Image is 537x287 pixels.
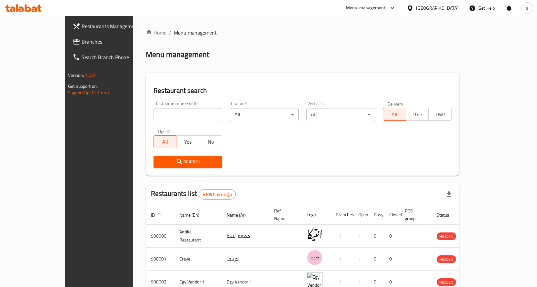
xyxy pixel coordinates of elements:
[441,187,457,202] div: Export file
[146,29,459,36] nav: breadcrumb
[158,129,170,133] label: Upsell
[302,205,331,225] th: Logo
[406,108,429,121] button: TGO
[384,205,400,225] th: Closed
[222,225,269,248] td: مطعم أنتيكا
[386,110,403,119] span: All
[174,29,217,36] span: Menu management
[437,232,456,240] div: HIDDEN
[416,5,459,12] div: [GEOGRAPHIC_DATA]
[68,71,84,79] span: Version:
[176,135,199,148] button: Yes
[437,279,456,286] span: HIDDEN
[306,108,375,121] div: All
[146,225,174,248] td: 500000
[307,250,323,266] img: Crave
[331,248,353,271] td: 1
[331,225,353,248] td: 1
[85,71,95,79] span: 1.0.0
[67,49,154,65] a: Search Branch Phone
[199,135,222,148] button: No
[526,5,528,12] span: a
[159,158,217,166] span: Search
[156,137,174,147] span: All
[82,38,149,46] span: Branches
[199,191,235,198] span: 41051 record(s)
[331,205,353,225] th: Branches
[174,248,222,271] td: Crave
[174,225,222,248] td: Antika Restaurant
[346,4,386,12] div: Menu-management
[437,256,456,263] span: HIDDEN
[428,108,452,121] button: TMP
[369,205,384,225] th: Busy
[274,207,294,222] span: Ref. Name
[383,108,406,121] button: All
[222,248,269,271] td: كرييف
[405,207,424,222] span: POS group
[154,86,452,96] h2: Restaurant search
[151,211,163,219] span: ID
[384,225,400,248] td: 0
[437,211,458,219] span: Status
[437,233,456,240] span: HIDDEN
[68,88,109,97] a: Support.OpsPlatform
[369,248,384,271] td: 0
[146,29,166,36] a: Home
[179,211,208,219] span: Name (En)
[230,108,299,121] div: All
[409,110,426,119] span: TGO
[146,49,209,60] h2: Menu management
[353,248,369,271] td: 1
[307,227,323,243] img: Antika Restaurant
[154,108,222,121] input: Search for restaurant name or ID..
[154,135,177,148] button: All
[353,225,369,248] td: 1
[151,189,236,200] h2: Restaurants list
[82,53,149,61] span: Search Branch Phone
[227,211,254,219] span: Name (Ar)
[146,248,174,271] td: 500001
[369,225,384,248] td: 0
[169,29,171,36] li: /
[67,18,154,34] a: Restaurants Management
[68,82,98,90] span: Get support on:
[353,205,369,225] th: Open
[154,156,222,168] button: Search
[437,255,456,263] div: HIDDEN
[384,248,400,271] td: 0
[202,137,220,147] span: No
[387,101,403,106] label: Delivery
[179,137,197,147] span: Yes
[199,189,236,200] div: Total records count
[431,110,449,119] span: TMP
[82,22,149,30] span: Restaurants Management
[67,34,154,49] a: Branches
